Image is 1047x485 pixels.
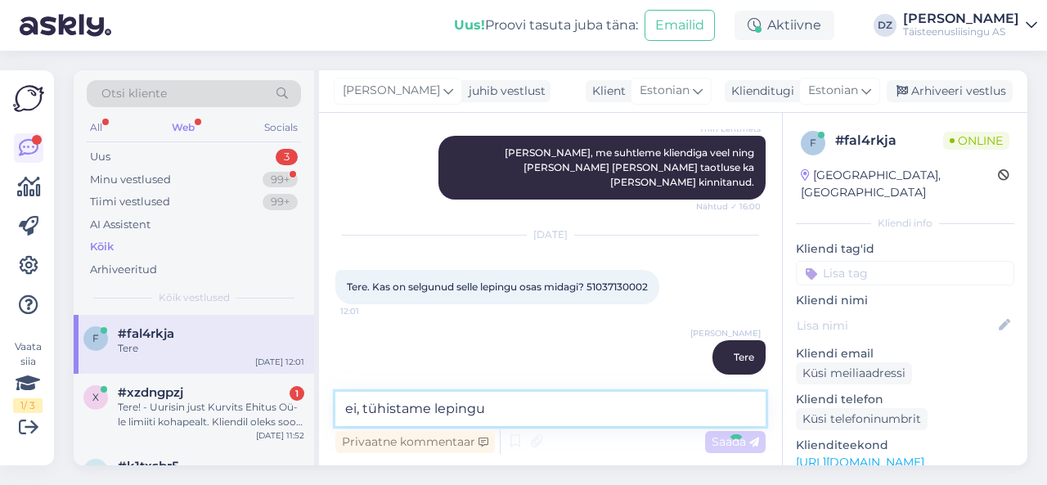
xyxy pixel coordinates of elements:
[810,137,816,149] span: f
[90,172,171,188] div: Minu vestlused
[801,167,998,201] div: [GEOGRAPHIC_DATA], [GEOGRAPHIC_DATA]
[263,194,298,210] div: 99+
[90,239,114,255] div: Kõik
[462,83,546,100] div: juhib vestlust
[454,16,638,35] div: Proovi tasuta juba täna:
[796,408,928,430] div: Küsi telefoninumbrit
[699,123,761,135] span: Triin Lehtmets
[159,290,230,305] span: Kõik vestlused
[696,200,761,213] span: Nähtud ✓ 16:00
[118,326,174,341] span: #fal4rkja
[887,80,1013,102] div: Arhiveeri vestlus
[347,281,648,293] span: Tere. Kas on selgunud selle lepingu osas midagi? 51037130002
[118,459,179,474] span: #k1txsbr5
[92,391,99,403] span: x
[256,429,304,442] div: [DATE] 11:52
[290,386,304,401] div: 1
[645,10,715,41] button: Emailid
[735,11,834,40] div: Aktiivne
[796,455,924,469] a: [URL][DOMAIN_NAME]
[263,172,298,188] div: 99+
[118,341,304,356] div: Tere
[340,305,402,317] span: 12:01
[796,362,912,384] div: Küsi meiliaadressi
[13,339,43,413] div: Vaata siia
[90,217,151,233] div: AI Assistent
[796,437,1014,454] p: Klienditeekond
[734,351,754,363] span: Tere
[90,262,157,278] div: Arhiveeritud
[261,117,301,138] div: Socials
[13,83,44,114] img: Askly Logo
[169,117,198,138] div: Web
[101,85,167,102] span: Otsi kliente
[118,385,183,400] span: #xzdngpzj
[335,227,766,242] div: [DATE]
[808,82,858,100] span: Estonian
[796,292,1014,309] p: Kliendi nimi
[796,391,1014,408] p: Kliendi telefon
[13,398,43,413] div: 1 / 3
[903,25,1019,38] div: Täisteenusliisingu AS
[796,240,1014,258] p: Kliendi tag'id
[796,345,1014,362] p: Kliendi email
[92,465,100,477] span: k
[276,149,298,165] div: 3
[725,83,794,100] div: Klienditugi
[796,216,1014,231] div: Kliendi info
[90,194,170,210] div: Tiimi vestlused
[874,14,896,37] div: DZ
[343,82,440,100] span: [PERSON_NAME]
[640,82,690,100] span: Estonian
[87,117,106,138] div: All
[92,332,99,344] span: f
[903,12,1037,38] a: [PERSON_NAME]Täisteenusliisingu AS
[835,131,943,150] div: # fal4rkja
[90,149,110,165] div: Uus
[943,132,1009,150] span: Online
[699,375,761,388] span: 12:04
[796,261,1014,285] input: Lisa tag
[690,327,761,339] span: [PERSON_NAME]
[586,83,626,100] div: Klient
[255,356,304,368] div: [DATE] 12:01
[118,400,304,429] div: Tere! - Uurisin just Kurvits Ehitus Oü-le limiiti kohapealt. Kliendil oleks soov [PERSON_NAME] ar...
[454,17,485,33] b: Uus!
[505,146,757,188] span: [PERSON_NAME], me suhtleme kliendiga veel ning [PERSON_NAME] [PERSON_NAME] taotluse ka [PERSON_NA...
[797,317,995,335] input: Lisa nimi
[903,12,1019,25] div: [PERSON_NAME]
